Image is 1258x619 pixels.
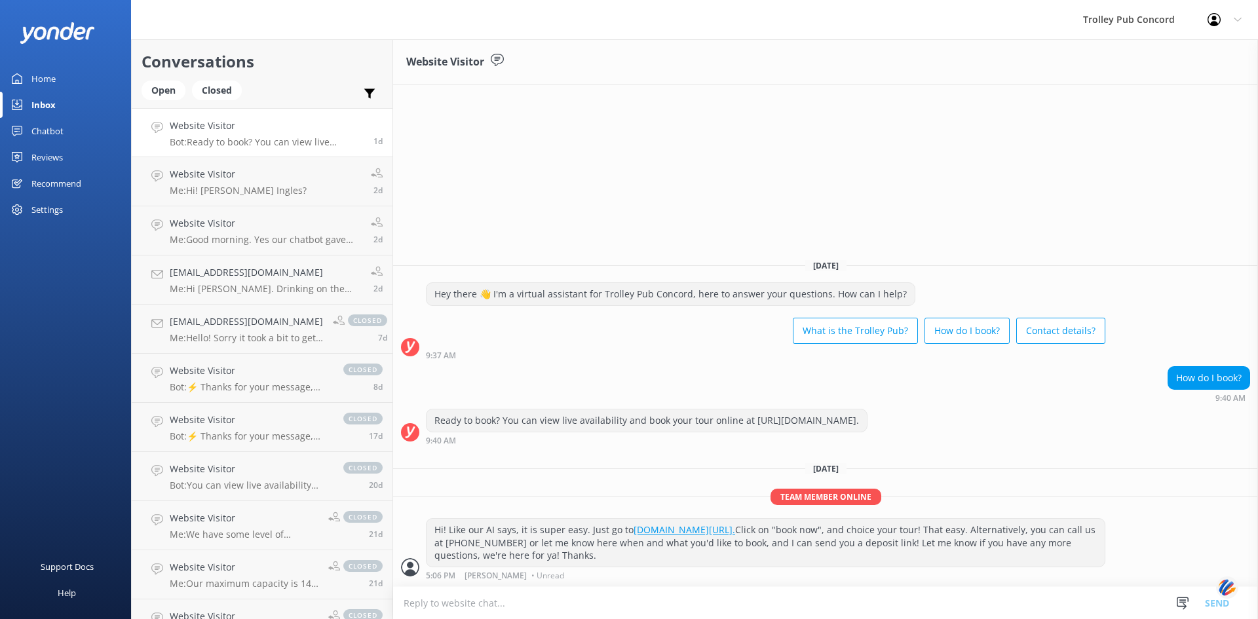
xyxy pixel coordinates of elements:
span: • Unread [531,572,564,580]
span: closed [343,364,383,375]
span: closed [343,462,383,474]
h4: Website Visitor [170,216,361,231]
div: Ready to book? You can view live availability and book your tour online at [URL][DOMAIN_NAME]. [427,409,867,432]
span: [DATE] [805,260,847,271]
img: svg+xml;base64,PHN2ZyB3aWR0aD0iNDQiIGhlaWdodD0iNDQiIHZpZXdCb3g9IjAgMCA0NCA0NCIgZmlsbD0ibm9uZSIgeG... [1216,575,1238,599]
p: Me: Hi! [PERSON_NAME] Ingles? [170,185,307,197]
div: Sep 02 2025 08:40am (UTC -05:00) America/Cancun [1168,393,1250,402]
button: How do I book? [924,318,1010,344]
p: Me: Good morning. Yes our chatbot gave proper details about contact. I will suggest starting with... [170,234,361,246]
span: closed [343,560,383,572]
div: Open [142,81,185,100]
a: Website VisitorBot:You can view live availability and book your tour online at [URL][DOMAIN_NAME]... [132,452,392,501]
a: Website VisitorMe:Our maximum capacity is 14. Maybe can squeeze 15 if someone is really skinny...... [132,550,392,599]
div: Inbox [31,92,56,118]
p: Bot: You can view live availability and book your tour online at [URL][DOMAIN_NAME]. [170,479,330,491]
a: [DOMAIN_NAME][URL]. [634,523,735,536]
div: Help [58,580,76,606]
div: Recommend [31,170,81,197]
p: Me: Our maximum capacity is 14. Maybe can squeeze 15 if someone is really skinny..... But yes, bo... [170,578,318,590]
span: Aug 27 2025 10:03am (UTC -05:00) America/Cancun [378,332,387,343]
span: Aug 17 2025 03:32pm (UTC -05:00) America/Cancun [369,430,383,441]
span: closed [348,314,387,326]
span: Aug 26 2025 03:52pm (UTC -05:00) America/Cancun [373,381,383,392]
h4: Website Visitor [170,364,330,378]
button: Contact details? [1016,318,1105,344]
h4: Website Visitor [170,167,307,181]
h4: Website Visitor [170,119,364,133]
span: Aug 13 2025 10:35am (UTC -05:00) America/Cancun [369,529,383,540]
a: Website VisitorMe:Good morning. Yes our chatbot gave proper details about contact. I will suggest... [132,206,392,255]
span: [DATE] [805,463,847,474]
span: Aug 14 2025 04:00pm (UTC -05:00) America/Cancun [369,479,383,491]
a: Website VisitorBot:⚡ Thanks for your message, we'll get back to you as soon as we can. You're als... [132,354,392,403]
div: How do I book? [1168,367,1249,389]
p: Me: Hello! Sorry it took a bit to get back to you. We're closed on Mondays. You can rent one of t... [170,332,323,344]
div: Sep 02 2025 08:40am (UTC -05:00) America/Cancun [426,436,867,445]
a: Closed [192,83,248,97]
h4: Website Visitor [170,511,318,525]
div: Chatbot [31,118,64,144]
span: Team member online [771,489,881,505]
h3: Website Visitor [406,54,484,71]
p: Bot: Ready to book? You can view live availability and book your tour online at [URL][DOMAIN_NAME]. [170,136,364,148]
span: [PERSON_NAME] [465,572,527,580]
div: Settings [31,197,63,223]
h2: Conversations [142,49,383,74]
div: Sep 02 2025 08:37am (UTC -05:00) America/Cancun [426,350,1105,360]
strong: 9:40 AM [426,437,456,445]
p: Me: Hi [PERSON_NAME]. Drinking on the Trolley is a matter of choice of the passengers, right? You... [170,283,361,295]
div: Support Docs [41,553,94,580]
div: Sep 03 2025 04:06pm (UTC -05:00) America/Cancun [426,571,1105,580]
div: Home [31,66,56,92]
p: Bot: ⚡ Thanks for your message, we'll get back to you as soon as we can. You're also welcome to k... [170,381,330,393]
a: [EMAIL_ADDRESS][DOMAIN_NAME]Me:Hi [PERSON_NAME]. Drinking on the Trolley is a matter of choice of... [132,255,392,305]
div: Reviews [31,144,63,170]
strong: 9:40 AM [1215,394,1246,402]
div: Closed [192,81,242,100]
span: closed [343,413,383,424]
strong: 9:37 AM [426,352,456,360]
span: closed [343,511,383,523]
span: Sep 02 2025 08:40am (UTC -05:00) America/Cancun [373,136,383,147]
img: yonder-white-logo.png [20,22,95,44]
a: Website VisitorBot:⚡ Thanks for your message, we'll get back to you as soon as we can. You're als... [132,403,392,452]
div: Hi! Like our AI says, it is super easy. Just go to Click on "book now", and choice your tour! Tha... [427,519,1105,567]
strong: 5:06 PM [426,572,455,580]
span: Aug 13 2025 10:31am (UTC -05:00) America/Cancun [369,578,383,589]
p: Me: We have some level of flexibility with that if it's a private tours. And I apologize for the ... [170,529,318,540]
h4: Website Visitor [170,560,318,574]
a: Website VisitorBot:Ready to book? You can view live availability and book your tour online at [UR... [132,108,392,157]
span: Sep 01 2025 11:23am (UTC -05:00) America/Cancun [373,234,383,245]
h4: [EMAIL_ADDRESS][DOMAIN_NAME] [170,314,323,329]
a: [EMAIL_ADDRESS][DOMAIN_NAME]Me:Hello! Sorry it took a bit to get back to you. We're closed on Mon... [132,305,392,354]
h4: [EMAIL_ADDRESS][DOMAIN_NAME] [170,265,361,280]
span: Sep 01 2025 11:24am (UTC -05:00) America/Cancun [373,185,383,196]
a: Website VisitorMe:Hi! [PERSON_NAME] Ingles?2d [132,157,392,206]
span: Sep 01 2025 11:22am (UTC -05:00) America/Cancun [373,283,383,294]
a: Website VisitorMe:We have some level of flexibility with that if it's a private tours. And I apol... [132,501,392,550]
div: Hey there 👋 I'm a virtual assistant for Trolley Pub Concord, here to answer your questions. How c... [427,283,915,305]
p: Bot: ⚡ Thanks for your message, we'll get back to you as soon as we can. You're also welcome to k... [170,430,330,442]
h4: Website Visitor [170,462,330,476]
a: Open [142,83,192,97]
button: What is the Trolley Pub? [793,318,918,344]
h4: Website Visitor [170,413,330,427]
